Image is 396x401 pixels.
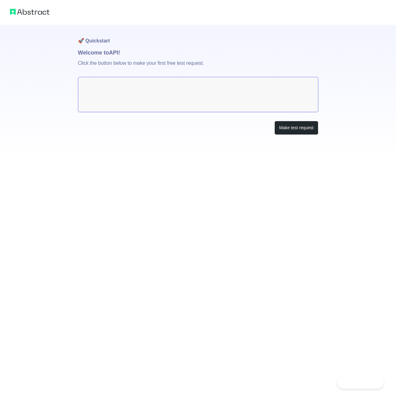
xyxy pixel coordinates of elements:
p: Click the button below to make your first free test request. [78,57,318,77]
h1: Welcome to API! [78,48,318,57]
h1: 🚀 Quickstart [78,25,318,48]
img: Abstract logo [10,7,49,16]
iframe: Toggle Customer Support [337,376,384,389]
button: Make test request [274,121,318,135]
